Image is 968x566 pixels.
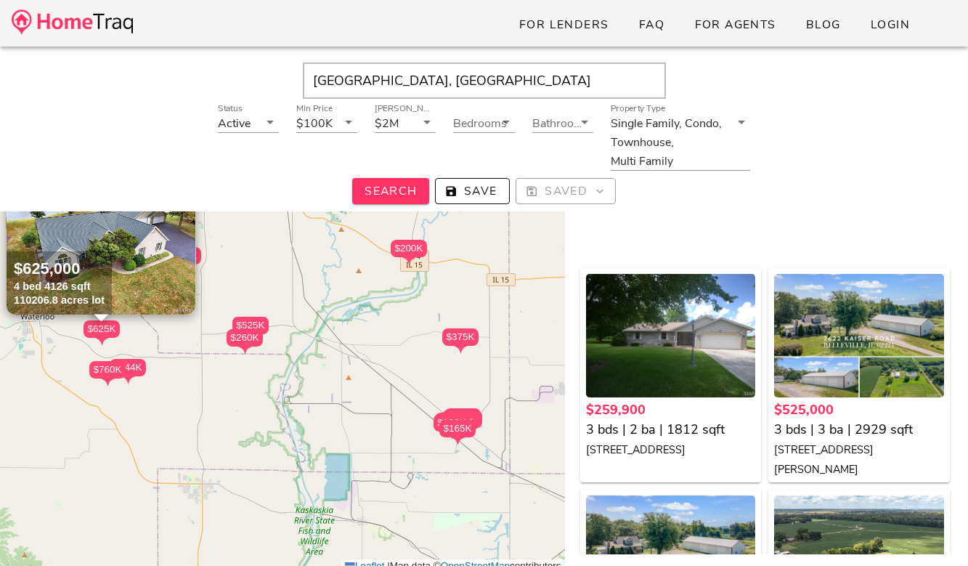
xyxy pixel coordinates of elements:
[532,113,593,132] div: Bathrooms
[516,178,616,204] button: Saved
[447,183,497,199] span: Save
[627,12,677,38] a: FAQ
[586,420,756,440] div: 3 bds | 2 ba | 1812 sqft
[100,379,115,387] img: triPin.png
[774,400,944,479] a: $525,000 3 bds | 3 ba | 2929 sqft [STREET_ADDRESS][PERSON_NAME]
[774,400,944,420] div: $525,000
[296,103,333,114] label: Min Price
[435,178,510,204] button: Save
[402,257,417,265] img: triPin.png
[12,9,133,35] img: desktop-logo.34a1112.png
[391,240,427,257] div: $200K
[442,413,479,438] div: $174K
[870,17,910,33] span: Login
[352,178,429,204] button: Search
[218,113,279,132] div: StatusActive
[7,169,196,315] a: [STREET_ADDRESS] $625,000 4 bed 4126 sqft 110206.8 acres lot
[439,420,476,437] div: $165K
[435,413,471,438] div: $170K
[94,338,110,346] img: triPin.png
[232,317,269,334] div: $525K
[453,113,514,132] div: Bedrooms
[638,17,665,33] span: FAQ
[442,411,478,436] div: $115K
[446,411,482,428] div: $117K
[442,413,479,430] div: $174K
[89,361,126,379] div: $760K
[296,117,333,130] div: $100K
[110,359,146,384] div: $444K
[375,113,436,132] div: [PERSON_NAME]$2M
[227,329,263,355] div: $260K
[14,280,105,294] div: 4 bed 4126 sqft
[611,136,674,149] div: Townhouse,
[611,117,682,130] div: Single Family,
[14,259,105,280] div: $625,000
[375,117,399,130] div: $2M
[450,437,465,445] img: triPin.png
[434,414,470,432] div: $180K
[805,17,841,33] span: Blog
[694,17,776,33] span: For Agents
[794,12,853,38] a: Blog
[218,117,251,130] div: Active
[442,328,479,354] div: $375K
[89,361,126,387] div: $760K
[375,103,436,114] label: [PERSON_NAME]
[446,411,482,436] div: $117K
[586,400,756,420] div: $259,900
[611,103,665,114] label: Property Type
[518,17,609,33] span: For Lenders
[14,294,105,307] div: 110206.8 acres lot
[441,413,477,431] div: $195K
[682,12,787,38] a: For Agents
[439,420,476,445] div: $165K
[232,317,269,342] div: $525K
[303,62,666,99] input: Enter Your Address, Zipcode or City & State
[444,408,481,426] div: $165K
[507,12,621,38] a: For Lenders
[391,240,427,265] div: $200K
[444,409,481,426] div: $165K
[7,169,195,315] img: 1.jpg
[84,320,120,346] div: $625K
[774,420,944,440] div: 3 bds | 3 ba | 2929 sqft
[774,442,874,477] small: [STREET_ADDRESS][PERSON_NAME]
[84,320,120,338] div: $625K
[110,359,146,376] div: $444K
[121,376,136,384] img: triPin.png
[895,496,968,566] iframe: Chat Widget
[611,155,673,168] div: Multi Family
[858,12,922,38] a: Login
[218,103,243,114] label: Status
[453,346,468,354] img: triPin.png
[441,413,477,439] div: $195K
[586,400,756,459] a: $259,900 3 bds | 2 ba | 1812 sqft [STREET_ADDRESS]
[444,409,481,434] div: $165K
[586,442,686,457] small: [STREET_ADDRESS]
[434,414,470,440] div: $180K
[685,117,722,130] div: Condo,
[227,329,263,347] div: $260K
[296,113,357,132] div: Min Price$100K
[364,183,418,199] span: Search
[237,347,253,355] img: triPin.png
[528,183,603,199] span: Saved
[444,408,481,434] div: $165K
[611,113,750,170] div: Property TypeSingle Family,Condo,Townhouse,Multi Family
[442,328,479,346] div: $375K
